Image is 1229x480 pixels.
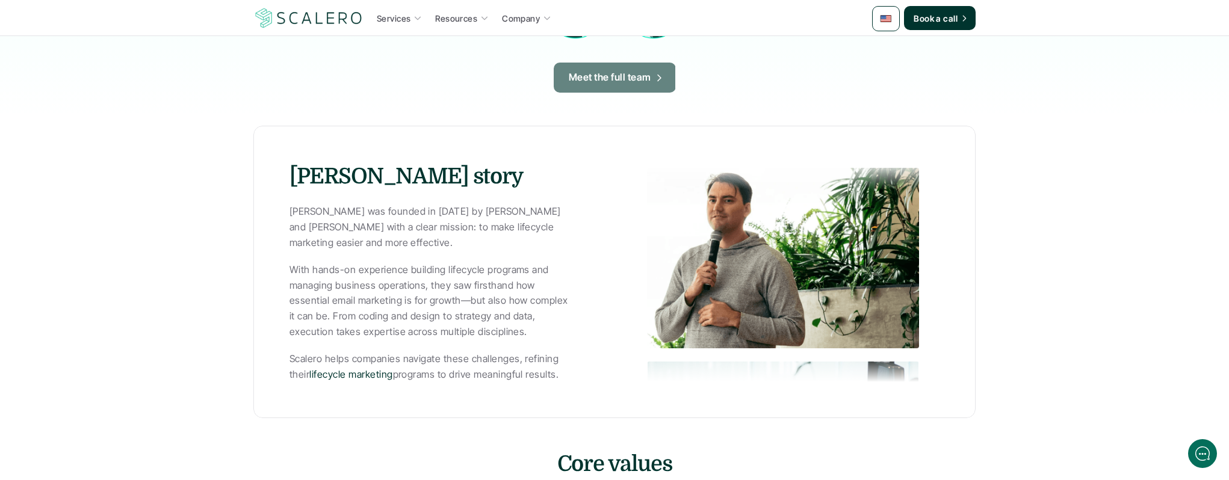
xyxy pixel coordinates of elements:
img: Man speaking into a microphone while standing in front of green plants during a presentation. [647,165,919,345]
h3: Core values [434,449,795,479]
iframe: gist-messenger-bubble-iframe [1188,439,1217,468]
p: Resources [435,12,477,25]
p: Services [377,12,410,25]
p: With hands-on experience building lifecycle programs and managing business operations, they saw f... [289,262,569,339]
span: New conversation [78,167,144,176]
h3: [PERSON_NAME] story [289,162,602,192]
h1: Hi! Welcome to [GEOGRAPHIC_DATA]. [18,58,223,78]
p: Company [502,12,540,25]
img: 🇺🇸 [880,13,892,25]
p: Scalero helps companies navigate these challenges, refining their programs to drive meaningful re... [289,351,569,382]
p: Book a call [914,12,958,25]
button: New conversation [19,159,222,183]
img: Scalero company logotype [253,7,364,29]
p: Meet the full team [569,70,651,85]
a: Book a call [904,6,976,30]
h2: Let us know if we can help with lifecycle marketing. [18,80,223,138]
p: [PERSON_NAME] was founded in [DATE] by [PERSON_NAME] and [PERSON_NAME] with a clear mission: to m... [289,204,569,250]
a: lifecycle marketing [309,368,392,380]
span: We run on Gist [101,402,152,410]
a: Meet the full team [554,63,676,93]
